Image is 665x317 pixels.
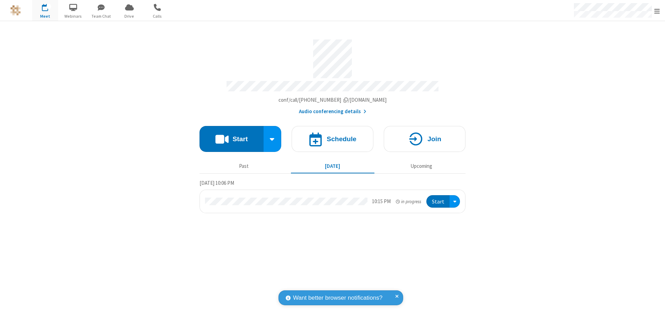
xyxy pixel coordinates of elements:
[396,198,421,205] em: in progress
[450,195,460,208] div: Open menu
[278,96,387,104] button: Copy my meeting room linkCopy my meeting room link
[199,180,234,186] span: [DATE] 10:06 PM
[144,13,170,19] span: Calls
[199,34,465,116] section: Account details
[88,13,114,19] span: Team Chat
[47,4,51,9] div: 1
[327,136,356,142] h4: Schedule
[232,136,248,142] h4: Start
[32,13,58,19] span: Meet
[264,126,282,152] div: Start conference options
[293,293,382,302] span: Want better browser notifications?
[278,97,387,103] span: Copy my meeting room link
[291,160,374,173] button: [DATE]
[426,195,450,208] button: Start
[380,160,463,173] button: Upcoming
[116,13,142,19] span: Drive
[199,126,264,152] button: Start
[202,160,286,173] button: Past
[199,179,465,214] section: Today's Meetings
[10,5,21,16] img: QA Selenium DO NOT DELETE OR CHANGE
[292,126,373,152] button: Schedule
[384,126,465,152] button: Join
[299,108,366,116] button: Audio conferencing details
[372,198,391,206] div: 10:15 PM
[427,136,441,142] h4: Join
[60,13,86,19] span: Webinars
